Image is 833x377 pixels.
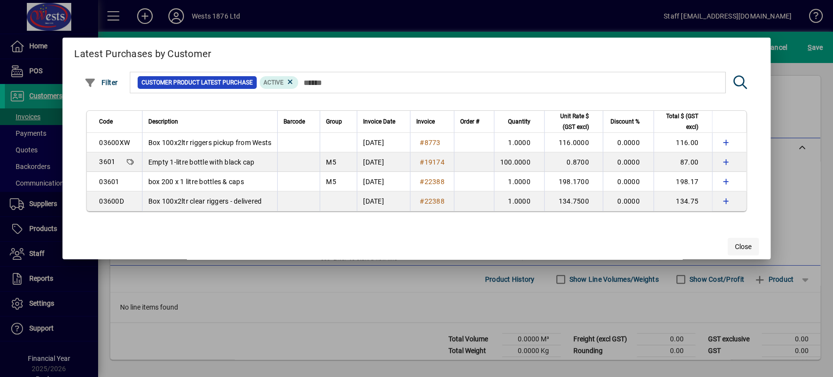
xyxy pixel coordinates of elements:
[425,139,441,147] span: 8773
[148,158,255,166] span: Empty 1-litre bottle with black cap
[420,158,424,166] span: #
[494,133,544,152] td: 1.0000
[544,191,603,211] td: 134.7500
[99,197,124,205] span: 03600D
[326,116,351,127] div: Group
[260,76,299,89] mat-chip: Product Activation Status: Active
[494,191,544,211] td: 1.0000
[610,116,640,127] span: Discount %
[728,238,759,255] button: Close
[99,116,136,127] div: Code
[603,133,653,152] td: 0.0000
[425,197,445,205] span: 22388
[148,116,272,127] div: Description
[653,172,712,191] td: 198.17
[460,116,488,127] div: Order #
[416,116,435,127] span: Invoice
[99,178,119,186] span: 03601
[416,116,448,127] div: Invoice
[660,111,698,132] span: Total $ (GST excl)
[357,191,410,211] td: [DATE]
[500,116,539,127] div: Quantity
[609,116,649,127] div: Discount %
[326,178,336,186] span: M5
[84,79,118,86] span: Filter
[550,111,589,132] span: Unit Rate $ (GST excl)
[416,157,448,168] a: #19174
[544,152,603,172] td: 0.8700
[363,116,395,127] span: Invoice Date
[653,133,712,152] td: 116.00
[425,158,445,166] span: 19174
[660,111,707,132] div: Total $ (GST excl)
[460,116,479,127] span: Order #
[357,152,410,172] td: [DATE]
[148,139,272,147] span: Box 100x2ltr riggers pickup from Wests
[544,172,603,191] td: 198.1700
[284,116,305,127] span: Barcode
[363,116,404,127] div: Invoice Date
[148,116,178,127] span: Description
[82,74,121,91] button: Filter
[416,196,448,207] a: #22388
[425,178,445,186] span: 22388
[148,178,244,186] span: box 200 x 1 litre bottles & caps
[494,172,544,191] td: 1.0000
[357,172,410,191] td: [DATE]
[142,78,253,87] span: Customer Product Latest Purchase
[653,152,712,172] td: 87.00
[148,197,262,205] span: Box 100x2ltr clear riggers - delivered
[420,178,424,186] span: #
[99,158,115,166] span: 3601
[420,197,424,205] span: #
[508,116,530,127] span: Quantity
[284,116,314,127] div: Barcode
[416,137,444,148] a: #8773
[264,79,284,86] span: Active
[326,116,342,127] span: Group
[544,133,603,152] td: 116.0000
[420,139,424,147] span: #
[494,152,544,172] td: 100.0000
[603,152,653,172] td: 0.0000
[357,133,410,152] td: [DATE]
[62,38,771,66] h2: Latest Purchases by Customer
[735,242,752,252] span: Close
[99,116,113,127] span: Code
[416,176,448,187] a: #22388
[99,139,130,147] span: 03600XW
[550,111,598,132] div: Unit Rate $ (GST excl)
[653,191,712,211] td: 134.75
[326,158,336,166] span: M5
[603,172,653,191] td: 0.0000
[603,191,653,211] td: 0.0000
